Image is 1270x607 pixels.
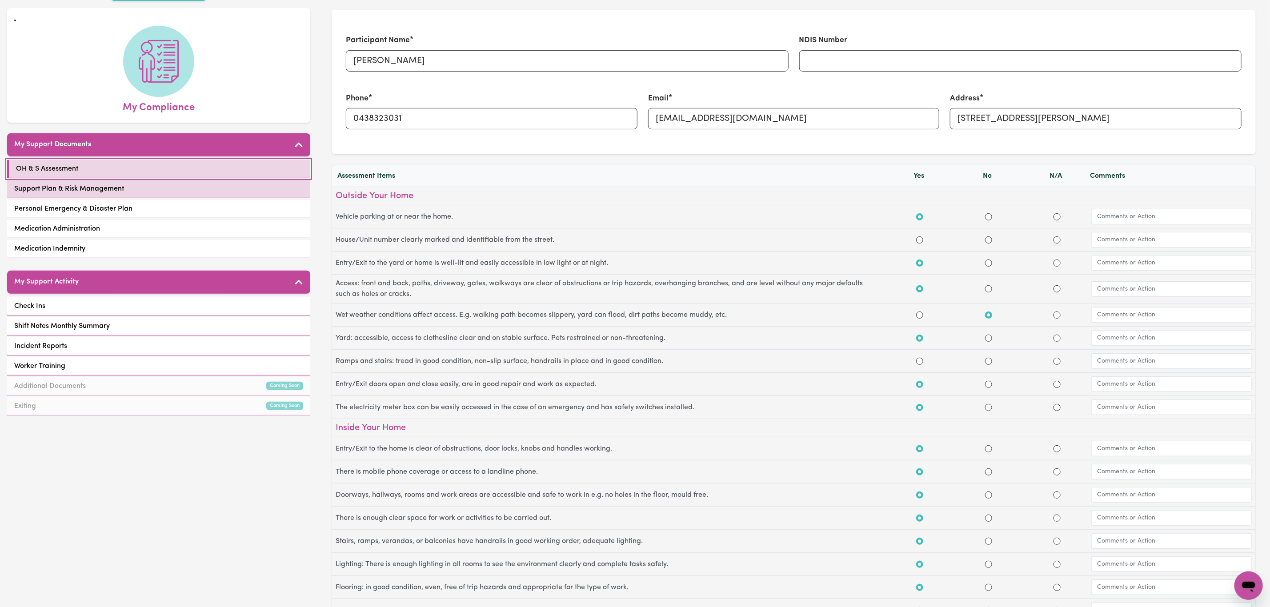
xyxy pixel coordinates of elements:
[7,271,310,294] button: My Support Activity
[1054,584,1061,591] input: N/A
[985,561,992,568] input: No
[336,191,1252,201] h3: Outside Your Home
[1054,358,1061,365] input: N/A
[1234,571,1263,600] iframe: Button to launch messaging window, conversation in progress
[1091,487,1252,503] input: Comments or Action
[336,513,885,523] label: There is enough clear space for work or activities to be carried out.
[985,358,992,365] input: No
[7,133,310,156] button: My Support Documents
[337,171,885,181] div: Assessment Items
[1091,533,1252,549] input: Comments or Action
[985,285,992,292] input: No
[985,381,992,388] input: No
[346,35,410,46] label: Participant Name
[336,467,885,477] label: There is mobile phone coverage or access to a landline phone.
[985,584,992,591] input: No
[985,236,992,244] input: No
[14,341,67,351] span: Incident Reports
[1054,404,1061,411] input: N/A
[1022,171,1090,181] div: N/A
[1054,236,1061,244] input: N/A
[336,278,885,300] label: Access: front and back, paths, driveway, gates, walkways are clear of obstructions or trip hazard...
[7,240,310,258] a: Medication Indemnity
[799,35,848,46] label: NDIS Number
[1054,260,1061,267] input: N/A
[916,445,923,452] input: Yes
[1054,515,1061,522] input: N/A
[336,402,885,413] label: The electricity meter box can be easily accessed in the case of an emergency and has safety switc...
[7,220,310,238] a: Medication Administration
[916,358,923,365] input: Yes
[1091,399,1252,415] input: Comments or Action
[916,515,923,522] input: Yes
[1054,311,1061,319] input: N/A
[1054,213,1061,220] input: N/A
[336,310,885,320] label: Wet weather conditions affect access. E.g. walking path becomes slippery, yard can flood, dirt pa...
[916,311,923,319] input: Yes
[916,584,923,591] input: Yes
[916,381,923,388] input: Yes
[336,443,885,454] label: Entry/Exit to the home is clear of obstructions, door locks, knobs and handles working.
[14,244,85,254] span: Medication Indemnity
[1054,381,1061,388] input: N/A
[14,321,110,331] span: Shift Notes Monthly Summary
[985,538,992,545] input: No
[336,258,885,268] label: Entry/Exit to the yard or home is well-lit and easily accessible in low light or at night.
[7,180,310,198] a: Support Plan & Risk Management
[346,93,369,104] label: Phone
[7,160,310,178] a: OH & S Assessment
[1054,335,1061,342] input: N/A
[885,171,954,181] div: Yes
[916,561,923,568] input: Yes
[1091,209,1252,224] input: Comments or Action
[14,381,86,391] span: Additional Documents
[336,582,885,593] label: Flooring: in good condition, even, free of trip hazards and appropriate for the type of work.
[916,236,923,244] input: Yes
[14,361,65,371] span: Worker Training
[14,204,132,214] span: Personal Emergency & Disaster Plan
[1090,171,1250,181] div: Comments
[1054,445,1061,452] input: N/A
[336,356,885,367] label: Ramps and stairs: tread in good condition, non-slip surface, handrails in place and in good condi...
[985,213,992,220] input: No
[1091,556,1252,572] input: Comments or Action
[1091,464,1252,479] input: Comments or Action
[7,297,310,315] a: Check Ins
[1054,468,1061,475] input: N/A
[336,536,885,547] label: Stairs, ramps, verandas, or balconies have handrails in good working order, adequate lighting.
[916,285,923,292] input: Yes
[336,559,885,570] label: Lighting: There is enough lighting in all rooms to see the environment clearly and complete tasks...
[14,26,303,116] a: My Compliance
[1054,561,1061,568] input: N/A
[916,491,923,499] input: Yes
[985,335,992,342] input: No
[336,490,885,500] label: Doorways, hallways, rooms and work areas are accessible and safe to work in e.g. no holes in the ...
[1091,307,1252,323] input: Comments or Action
[123,97,195,116] span: My Compliance
[1091,281,1252,297] input: Comments or Action
[266,382,303,390] small: Coming Soon
[14,224,100,234] span: Medication Administration
[14,184,124,194] span: Support Plan & Risk Management
[916,260,923,267] input: Yes
[1091,353,1252,369] input: Comments or Action
[336,423,1252,433] h3: Inside Your Home
[336,235,885,245] label: House/Unit number clearly marked and identifiable from the street.
[1091,330,1252,346] input: Comments or Action
[266,402,303,410] small: Coming Soon
[7,357,310,375] a: Worker Training
[916,538,923,545] input: Yes
[7,317,310,335] a: Shift Notes Monthly Summary
[14,140,91,149] h5: My Support Documents
[985,491,992,499] input: No
[1091,376,1252,392] input: Comments or Action
[16,164,78,174] span: OH & S Assessment
[14,301,45,311] span: Check Ins
[985,445,992,452] input: No
[985,468,992,475] input: No
[1091,441,1252,456] input: Comments or Action
[1054,538,1061,545] input: N/A
[648,93,669,104] label: Email
[1091,510,1252,526] input: Comments or Action
[954,171,1022,181] div: No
